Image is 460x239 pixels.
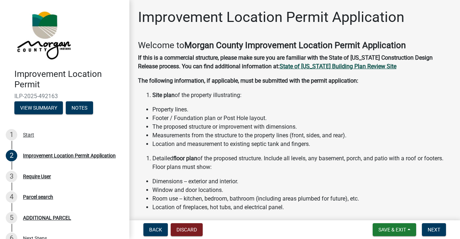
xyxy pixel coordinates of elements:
[152,186,451,194] li: Window and door locations.
[66,105,93,111] wm-modal-confirm: Notes
[14,93,115,100] span: ILP-2025-492163
[6,171,17,182] div: 3
[23,194,53,199] div: Parcel search
[14,105,63,111] wm-modal-confirm: Summary
[23,132,34,137] div: Start
[138,54,433,70] strong: If this is a commercial structure, please make sure you are familiar with the State of [US_STATE]...
[6,212,17,224] div: 5
[152,114,451,123] li: Footer / Foundation plan or Post Hole layout.
[138,40,451,51] h4: Welcome to
[14,8,72,61] img: Morgan County, Indiana
[149,227,162,233] span: Back
[138,77,358,84] strong: The following information, if applicable, must be submitted with the permit application:
[152,131,451,140] li: Measurements from the structure to the property lines (front, sides, and rear).
[23,215,71,220] div: ADDITIONAL PARCEL
[152,91,451,100] li: of the property illustrating:
[173,155,197,162] strong: floor plan
[152,140,451,148] li: Location and measurement to existing septic tank and fingers.
[152,177,451,186] li: Dimensions -- exterior and interior.
[6,191,17,203] div: 4
[23,153,116,158] div: Improvement Location Permit Application
[138,9,404,26] h1: Improvement Location Permit Application
[428,227,440,233] span: Next
[152,194,451,203] li: Room use -- kitchen, bedroom, bathroom (including areas plumbed for future), etc.
[143,223,168,236] button: Back
[152,203,451,212] li: Location of fireplaces, hot tubs, and electrical panel.
[152,123,451,131] li: The proposed structure or improvement with dimensions.
[171,223,203,236] button: Discard
[378,227,406,233] span: Save & Exit
[152,154,451,171] li: Detailed of the proposed structure. Include all levels, any basement, porch, and patio with a roo...
[14,69,124,90] h4: Improvement Location Permit
[6,150,17,161] div: 2
[422,223,446,236] button: Next
[66,101,93,114] button: Notes
[23,174,51,179] div: Require User
[373,223,416,236] button: Save & Exit
[152,105,451,114] li: Property lines.
[280,63,396,70] a: State of [US_STATE] Building Plan Review Site
[6,129,17,141] div: 1
[152,92,175,98] strong: Site plan
[184,40,406,50] strong: Morgan County Improvement Location Permit Application
[14,101,63,114] button: View Summary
